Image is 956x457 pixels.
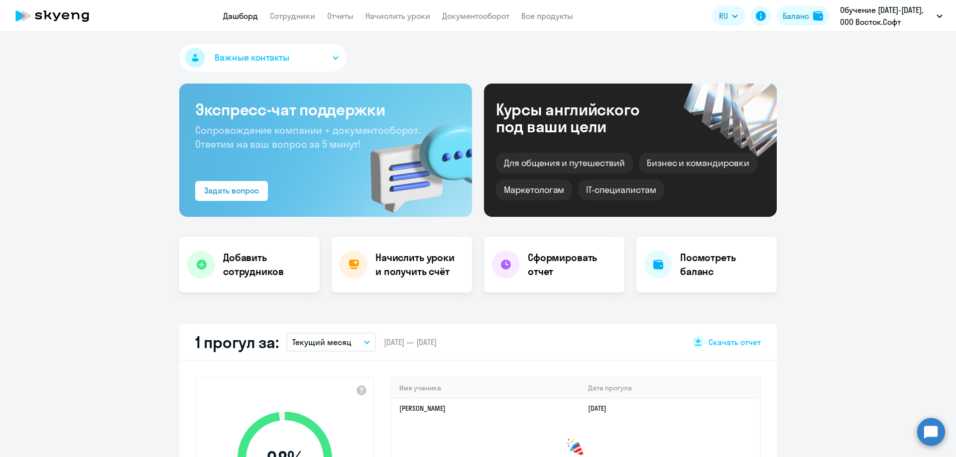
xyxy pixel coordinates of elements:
a: Дашборд [223,11,258,21]
button: RU [712,6,745,26]
div: Бизнес и командировки [639,153,757,174]
button: Важные контакты [179,44,347,72]
span: [DATE] — [DATE] [384,337,437,348]
a: Отчеты [327,11,354,21]
th: Имя ученика [391,378,580,398]
button: Обучение [DATE]-[DATE], ООО Восток.Софт [835,4,948,28]
div: Курсы английского под ваши цели [496,101,666,135]
h2: 1 прогул за: [195,332,278,352]
h4: Добавить сотрудников [223,251,312,278]
th: Дата прогула [580,378,760,398]
h4: Начислить уроки и получить счёт [375,251,462,278]
span: Сопровождение компании + документооборот. Ответим на ваш вопрос за 5 минут! [195,124,420,150]
p: Обучение [DATE]-[DATE], ООО Восток.Софт [840,4,933,28]
a: [DATE] [588,404,614,413]
div: Задать вопрос [204,184,259,196]
button: Задать вопрос [195,181,268,201]
h4: Посмотреть баланс [680,251,769,278]
a: Начислить уроки [365,11,430,21]
div: IT-специалистам [578,180,664,200]
span: Скачать отчет [709,337,761,348]
h4: Сформировать отчет [528,251,616,278]
div: Маркетологам [496,180,572,200]
span: Важные контакты [215,51,289,64]
a: Все продукты [521,11,573,21]
a: Документооборот [442,11,509,21]
img: bg-img [356,105,472,217]
span: RU [719,10,728,22]
p: Текущий месяц [292,336,352,348]
a: Сотрудники [270,11,315,21]
div: Для общения и путешествий [496,153,633,174]
img: balance [813,11,823,21]
button: Балансbalance [777,6,829,26]
div: Баланс [783,10,809,22]
button: Текущий месяц [286,333,376,352]
h3: Экспресс-чат поддержки [195,99,456,119]
a: [PERSON_NAME] [399,404,446,413]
